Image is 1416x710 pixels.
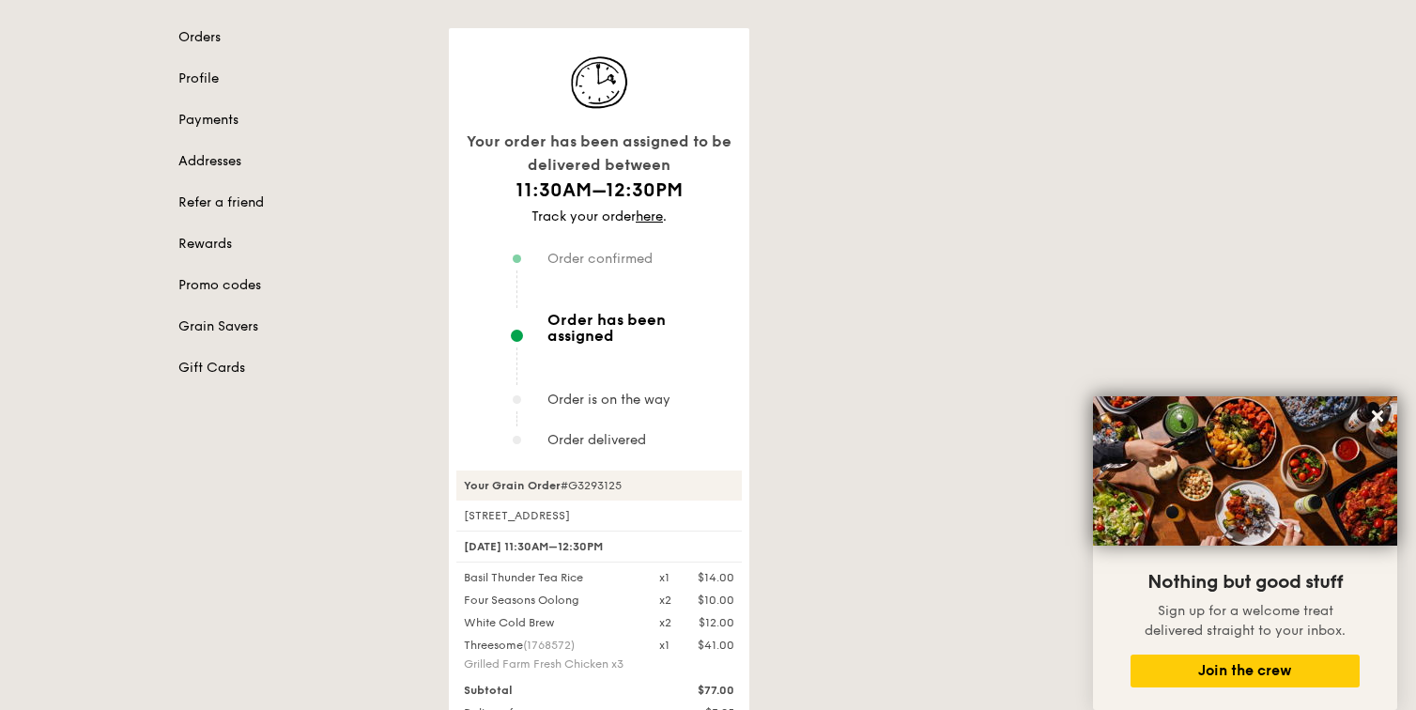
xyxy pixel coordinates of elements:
div: x1 [659,570,670,585]
span: Sign up for a welcome treat delivered straight to your inbox. [1145,603,1346,639]
div: [STREET_ADDRESS] [456,508,742,523]
div: $41.00 [698,638,734,653]
a: Addresses [178,152,426,171]
a: here [636,208,663,224]
img: DSC07876-Edit02-Large.jpeg [1093,396,1397,546]
div: Four Seasons Oolong [453,593,648,608]
span: Order confirmed [547,251,653,267]
a: Orders [178,28,426,47]
div: Your order has been assigned to be delivered between [456,130,742,177]
a: Refer a friend [178,193,426,212]
span: Order delivered [547,432,646,448]
span: Order has been assigned [547,312,734,344]
h1: 11:30AM–12:30PM [456,177,742,204]
div: White Cold Brew [453,615,648,630]
strong: Your Grain Order [464,479,561,492]
div: [DATE] 11:30AM–12:30PM [456,531,742,563]
a: Promo codes [178,276,426,295]
div: $10.00 [698,593,734,608]
span: Nothing but good stuff [1147,571,1343,594]
button: Close [1362,401,1393,431]
a: Rewards [178,235,426,254]
div: Track your order . [456,208,742,226]
div: x2 [659,593,671,608]
img: icon-track-normal@2x.d40d1303.png [552,51,646,115]
a: Grain Savers [178,317,426,336]
div: #G3293125 [456,471,742,501]
button: Join the crew [1131,655,1360,687]
div: Subtotal [453,683,648,698]
div: Threesome [464,638,637,653]
div: $14.00 [698,570,734,585]
div: Grilled Farm Fresh Chicken x3 [464,656,637,671]
span: (1768572) [523,639,575,652]
a: Payments [178,111,426,130]
div: x2 [659,615,671,630]
div: Basil Thunder Tea Rice [453,570,648,585]
div: $12.00 [699,615,734,630]
div: x1 [659,638,670,653]
span: Order is on the way [547,392,670,408]
a: Profile [178,69,426,88]
div: $77.00 [648,683,746,698]
a: Gift Cards [178,359,426,378]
